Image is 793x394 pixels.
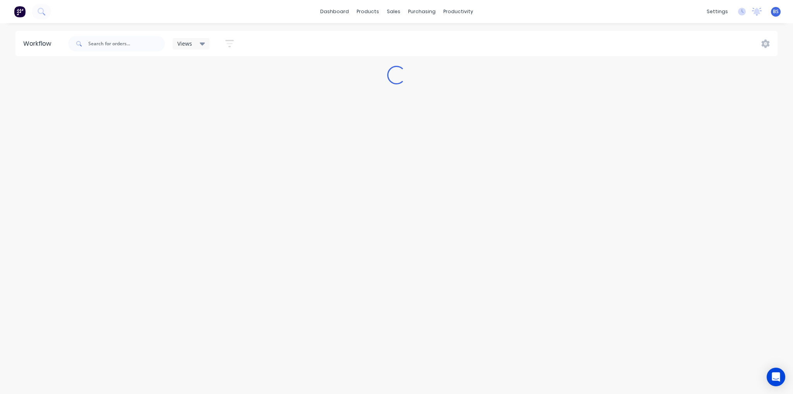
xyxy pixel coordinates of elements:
[773,8,779,15] span: BS
[383,6,404,17] div: sales
[767,368,785,386] div: Open Intercom Messenger
[177,39,192,48] span: Views
[404,6,439,17] div: purchasing
[353,6,383,17] div: products
[703,6,732,17] div: settings
[316,6,353,17] a: dashboard
[439,6,477,17] div: productivity
[23,39,55,48] div: Workflow
[88,36,165,51] input: Search for orders...
[14,6,26,17] img: Factory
